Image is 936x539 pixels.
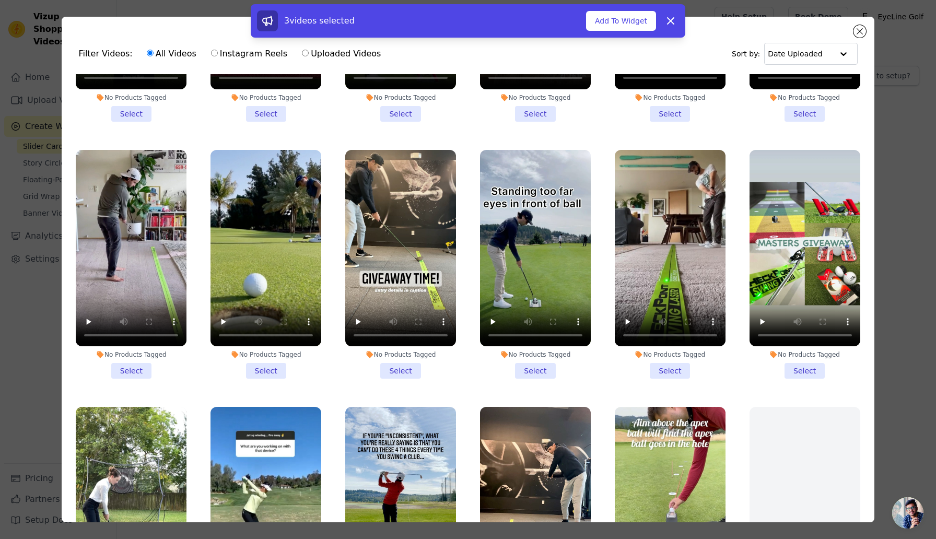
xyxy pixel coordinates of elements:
[210,350,321,359] div: No Products Tagged
[480,350,591,359] div: No Products Tagged
[76,350,186,359] div: No Products Tagged
[345,350,456,359] div: No Products Tagged
[732,43,858,65] div: Sort by:
[480,93,591,102] div: No Products Tagged
[892,497,923,529] a: Open chat
[345,93,456,102] div: No Products Tagged
[586,11,656,31] button: Add To Widget
[76,93,186,102] div: No Products Tagged
[78,42,387,66] div: Filter Videos:
[210,47,288,61] label: Instagram Reels
[210,93,321,102] div: No Products Tagged
[146,47,197,61] label: All Videos
[615,93,726,102] div: No Products Tagged
[301,47,381,61] label: Uploaded Videos
[615,350,726,359] div: No Products Tagged
[750,93,860,102] div: No Products Tagged
[750,350,860,359] div: No Products Tagged
[284,16,355,26] span: 3 videos selected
